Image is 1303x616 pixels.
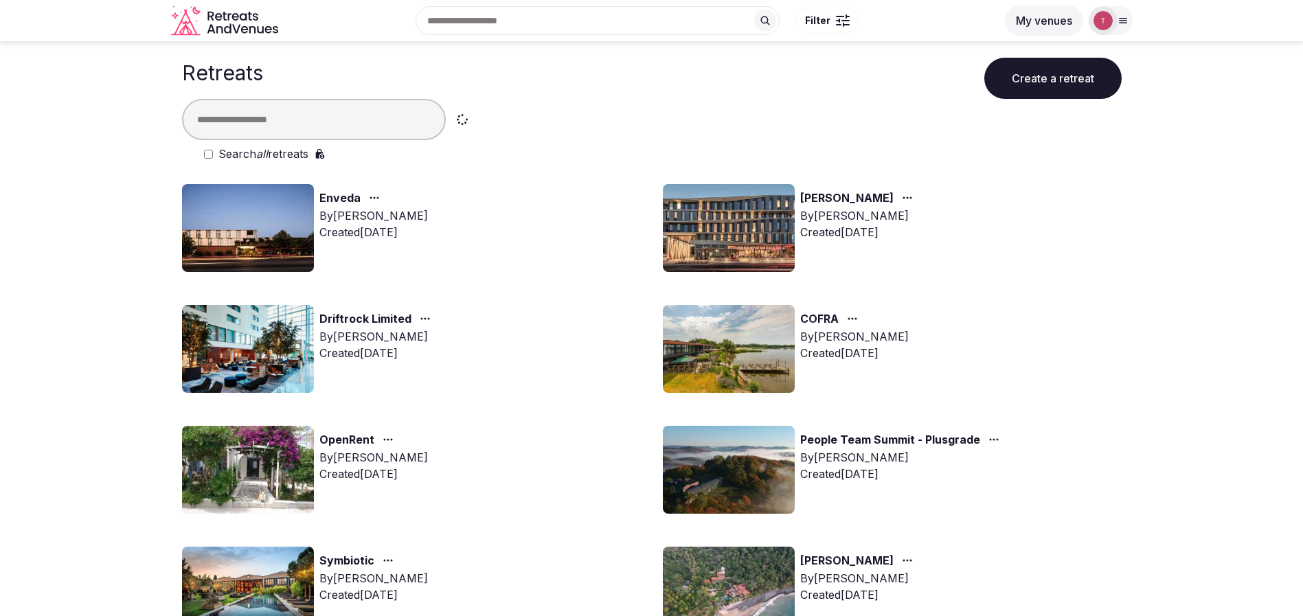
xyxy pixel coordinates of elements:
a: Enveda [319,190,361,207]
div: By [PERSON_NAME] [800,328,909,345]
div: Created [DATE] [800,466,1005,482]
div: Created [DATE] [800,586,918,603]
a: [PERSON_NAME] [800,552,894,570]
div: Created [DATE] [319,345,436,361]
a: OpenRent [319,431,374,449]
a: [PERSON_NAME] [800,190,894,207]
div: By [PERSON_NAME] [800,570,918,586]
button: Create a retreat [984,58,1122,99]
a: Symbiotic [319,552,374,570]
button: My venues [1005,5,1083,36]
a: Driftrock Limited [319,310,411,328]
label: Search retreats [218,146,308,162]
img: Top retreat image for the retreat: Enveda [182,184,314,272]
img: Top retreat image for the retreat: Driftrock Limited [182,305,314,393]
img: Top retreat image for the retreat: Marit Lloyd [663,184,795,272]
em: all [256,147,268,161]
button: Filter [796,8,859,34]
div: By [PERSON_NAME] [800,207,918,224]
div: Created [DATE] [800,224,918,240]
img: Top retreat image for the retreat: People Team Summit - Plusgrade [663,426,795,514]
a: Visit the homepage [171,5,281,36]
div: By [PERSON_NAME] [319,570,428,586]
svg: Retreats and Venues company logo [171,5,281,36]
a: COFRA [800,310,839,328]
a: My venues [1005,14,1083,27]
div: By [PERSON_NAME] [319,449,428,466]
div: Created [DATE] [800,345,909,361]
div: Created [DATE] [319,466,428,482]
h1: Retreats [182,60,263,85]
div: Created [DATE] [319,586,428,603]
img: Thiago Martins [1094,11,1113,30]
span: Filter [805,14,830,27]
img: Top retreat image for the retreat: COFRA [663,305,795,393]
div: By [PERSON_NAME] [319,328,436,345]
div: Created [DATE] [319,224,428,240]
div: By [PERSON_NAME] [319,207,428,224]
div: By [PERSON_NAME] [800,449,1005,466]
img: Top retreat image for the retreat: OpenRent [182,426,314,514]
a: People Team Summit - Plusgrade [800,431,980,449]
